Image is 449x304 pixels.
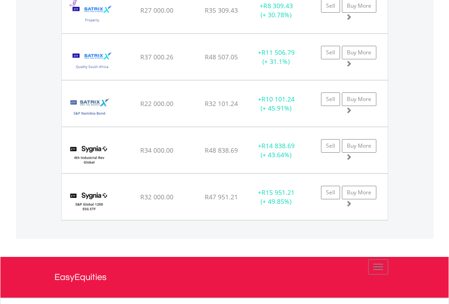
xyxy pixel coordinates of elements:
[321,139,340,153] a: Sell
[140,6,173,14] span: R27 000.00
[54,257,395,298] a: EasyEquities
[205,193,238,201] span: R47 951.21
[263,1,293,10] span: R8 309.43
[140,99,173,108] span: R22 000.00
[66,45,118,77] img: TFSA.STXQUA.png
[262,95,295,103] span: R10 101.24
[205,99,238,108] span: R32 101.24
[205,53,238,61] span: R48 507.05
[321,46,340,59] a: Sell
[248,48,305,66] div: + (+ 31.1%)
[321,92,340,106] a: Sell
[321,186,340,199] a: Sell
[66,185,112,217] img: TFSA.SYGESG.png
[262,188,295,197] span: R15 951.21
[262,48,295,57] span: R11 506.79
[248,188,305,206] div: + (+ 49.85%)
[66,92,112,124] img: TFSA.STXNAM.png
[140,193,173,201] span: R32 000.00
[342,186,376,199] a: Buy More
[205,146,238,154] span: R48 838.69
[66,139,112,171] img: TFSA.SYG4IR.png
[248,141,305,159] div: + (+ 43.64%)
[205,6,238,14] span: R35 309.43
[248,95,305,113] div: + (+ 45.91%)
[342,92,376,106] a: Buy More
[342,139,376,153] a: Buy More
[262,141,295,150] span: R14 838.69
[140,146,173,154] span: R34 000.00
[248,1,305,19] div: + (+ 30.78%)
[140,53,173,61] span: R37 000.26
[342,46,376,59] a: Buy More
